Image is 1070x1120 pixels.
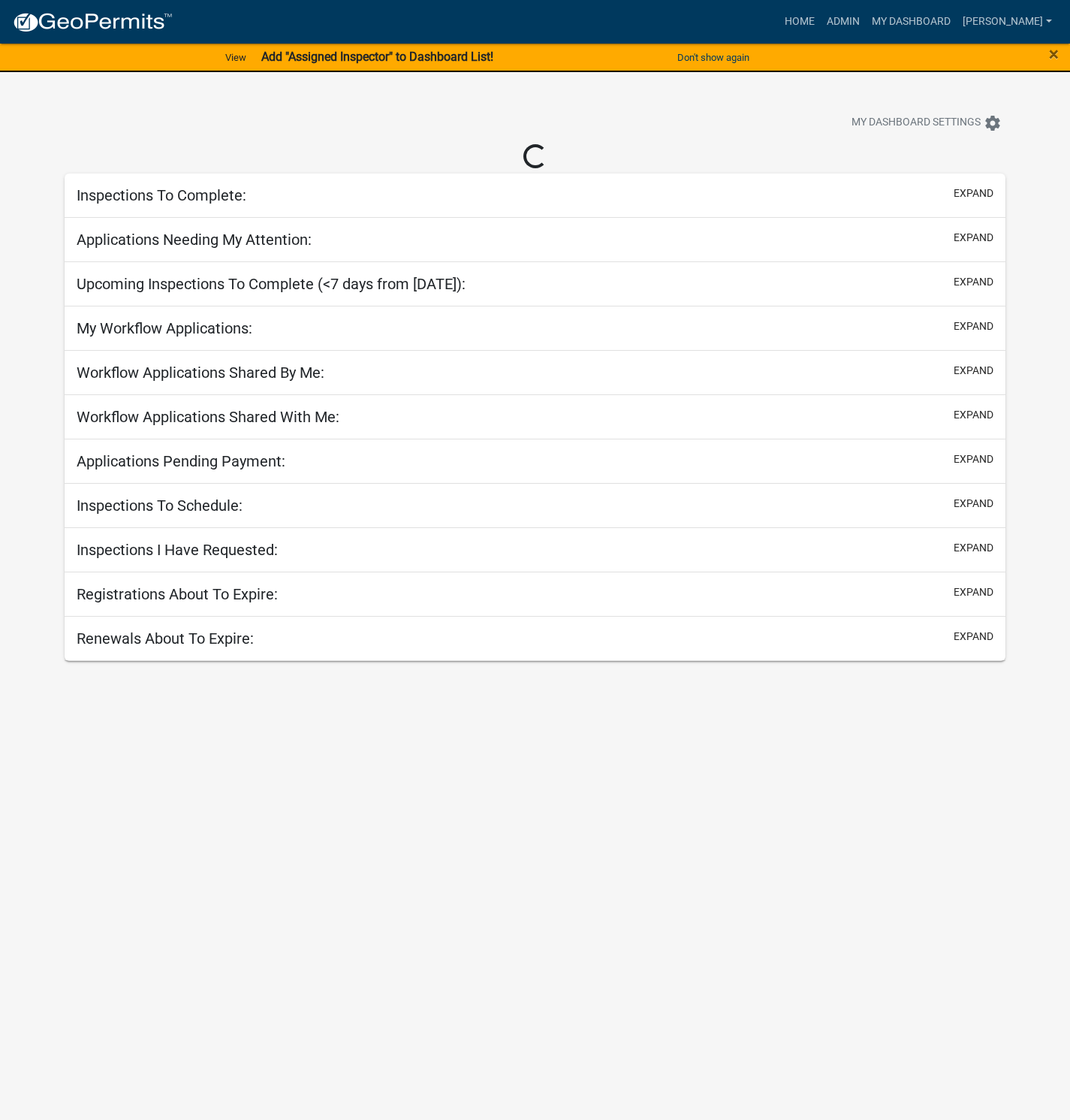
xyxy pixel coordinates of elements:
[77,452,285,470] h5: Applications Pending Payment:
[954,584,993,600] button: expand
[77,319,252,337] h5: My Workflow Applications:
[954,407,993,423] button: expand
[77,408,339,426] h5: Workflow Applications Shared With Me:
[77,231,312,249] h5: Applications Needing My Attention:
[954,230,993,246] button: expand
[77,585,278,603] h5: Registrations About To Expire:
[954,496,993,512] button: expand
[954,274,993,290] button: expand
[77,364,324,382] h5: Workflow Applications Shared By Me:
[957,8,1058,36] a: [PERSON_NAME]
[1049,45,1059,63] button: Close
[671,45,755,70] button: Don't show again
[954,540,993,556] button: expand
[954,363,993,379] button: expand
[851,114,981,132] span: My Dashboard Settings
[77,275,466,293] h5: Upcoming Inspections To Complete (<7 days from [DATE]):
[821,8,866,36] a: Admin
[219,45,252,70] a: View
[984,114,1002,132] i: settings
[779,8,821,36] a: Home
[954,451,993,467] button: expand
[77,629,254,648] h5: Renewals About To Expire:
[954,186,993,201] button: expand
[954,629,993,645] button: expand
[839,108,1014,137] button: My Dashboard Settingssettings
[77,497,243,515] h5: Inspections To Schedule:
[866,8,957,36] a: My Dashboard
[77,186,246,204] h5: Inspections To Complete:
[954,318,993,334] button: expand
[261,50,493,64] strong: Add "Assigned Inspector" to Dashboard List!
[1049,44,1059,65] span: ×
[77,541,278,559] h5: Inspections I Have Requested:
